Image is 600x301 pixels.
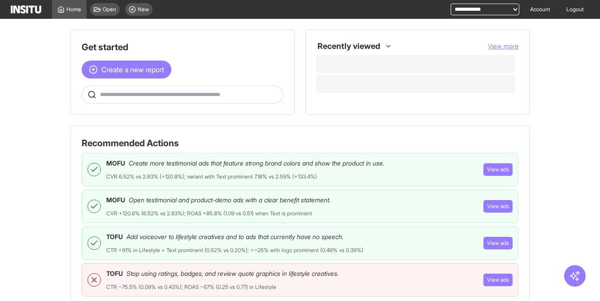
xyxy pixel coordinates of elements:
[488,42,518,51] button: View more
[66,6,81,13] span: Home
[103,6,116,13] span: Open
[483,163,513,176] button: View ads
[488,42,518,50] span: View more
[483,274,513,286] button: View ads
[106,173,317,180] div: CVR 6.52% vs 2.83% (+120.8%); variant with Text prominent 7.18% vs 2.59% (+133.4%)
[106,247,363,254] div: CTR +91% in Lifestyle + Text prominent (0.52% vs 0.20%); +~25% with logo prominent (0.49% vs 0.39%)
[106,210,312,217] div: CVR +120.6% (6.52% vs 2.83%); ROAS +85.8% (1.09 vs 0.51) when Text is prominent
[129,159,384,168] span: Create more testimonial ads that feature strong brand colors and show the product in use.
[106,232,123,241] span: TOFU
[11,5,41,13] img: Logo
[483,200,513,213] button: View ads
[82,61,171,79] button: Create a new report
[129,196,330,205] span: Open testimonial and product-demo ads with a clear benefit statement.
[106,269,123,278] span: TOFU
[106,159,125,168] span: MOFU
[82,137,518,149] h1: Recommended Actions
[483,237,513,249] button: View ads
[126,232,343,241] span: Add voiceover to lifestyle creatives and to ads that currently have no speech.
[106,284,276,291] div: CTR −75.5% (0.09% vs 0.43%); ROAS −67% (0.25 vs 0.77) in Lifestyle
[126,269,339,278] span: Stop using ratings, badges, and review quote graphics in lifestyle creatives.
[82,41,283,53] h1: Get started
[101,64,164,75] span: Create a new report
[138,6,149,13] span: New
[106,196,125,205] span: MOFU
